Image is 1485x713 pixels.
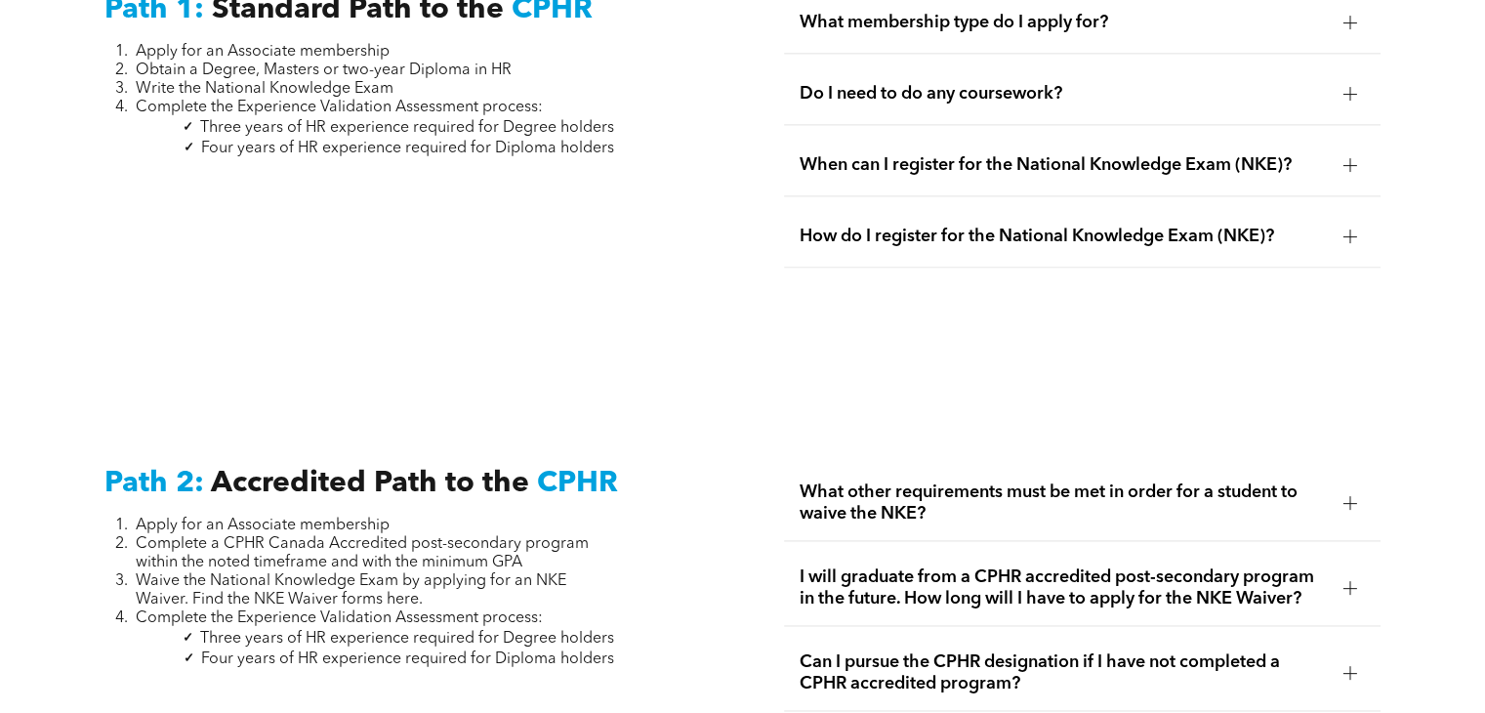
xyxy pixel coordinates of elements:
span: Four years of HR experience required for Diploma holders [201,651,614,667]
span: What other requirements must be met in order for a student to waive the NKE? [800,482,1327,524]
span: How do I register for the National Knowledge Exam (NKE)? [800,226,1327,247]
span: Do I need to do any coursework? [800,83,1327,105]
span: Three years of HR experience required for Degree holders [200,120,614,136]
span: Three years of HR experience required for Degree holders [200,631,614,647]
span: Apply for an Associate membership [136,518,390,533]
span: Complete a CPHR Canada Accredited post-secondary program within the noted timeframe and with the ... [136,536,589,570]
span: Obtain a Degree, Masters or two-year Diploma in HR [136,63,512,78]
span: Accredited Path to the [211,469,529,498]
span: Complete the Experience Validation Assessment process: [136,610,543,626]
span: Apply for an Associate membership [136,44,390,60]
span: CPHR [537,469,618,498]
span: Four years of HR experience required for Diploma holders [201,141,614,156]
span: When can I register for the National Knowledge Exam (NKE)? [800,154,1327,176]
span: Waive the National Knowledge Exam by applying for an NKE Waiver. Find the NKE Waiver forms here. [136,573,566,608]
span: What membership type do I apply for? [800,12,1327,33]
span: Complete the Experience Validation Assessment process: [136,100,543,115]
span: Path 2: [104,469,204,498]
span: Write the National Knowledge Exam [136,81,393,97]
span: Can I pursue the CPHR designation if I have not completed a CPHR accredited program? [800,651,1327,694]
span: I will graduate from a CPHR accredited post-secondary program in the future. How long will I have... [800,566,1327,609]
